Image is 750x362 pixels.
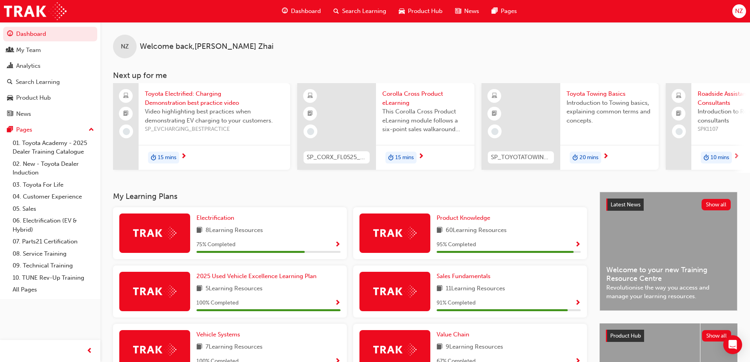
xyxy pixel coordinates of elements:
span: Welcome to your new Training Resource Centre [606,265,731,283]
span: 15 mins [395,153,414,162]
span: learningRecordVerb_NONE-icon [676,128,683,135]
a: 09. Technical Training [9,260,97,272]
span: Vehicle Systems [196,331,240,338]
img: Trak [133,285,176,297]
span: booktick-icon [307,109,313,119]
span: Value Chain [437,331,469,338]
span: chart-icon [7,63,13,70]
span: 5 Learning Resources [206,284,263,294]
button: Show Progress [335,298,341,308]
a: Product HubShow all [606,330,731,342]
span: 8 Learning Resources [206,226,263,236]
a: 08. Service Training [9,248,97,260]
span: guage-icon [7,31,13,38]
span: search-icon [7,79,13,86]
span: 100 % Completed [196,299,239,308]
img: Trak [373,285,417,297]
a: 01. Toyota Academy - 2025 Dealer Training Catalogue [9,137,97,158]
span: laptop-icon [123,91,129,101]
span: Show Progress [335,300,341,307]
span: search-icon [333,6,339,16]
span: Toyota Towing Basics [567,89,652,98]
span: book-icon [437,226,443,236]
span: next-icon [603,153,609,160]
button: Show Progress [335,240,341,250]
div: My Team [16,46,41,55]
span: Sales Fundamentals [437,273,491,280]
a: 02. New - Toyota Dealer Induction [9,158,97,179]
span: up-icon [89,125,94,135]
span: News [464,7,479,16]
a: car-iconProduct Hub [393,3,449,19]
span: SP_EVCHARGING_BESTPRACTICE [145,125,284,134]
span: book-icon [437,342,443,352]
button: Pages [3,123,97,137]
a: News [3,107,97,121]
img: Trak [133,343,176,356]
a: search-iconSearch Learning [327,3,393,19]
span: book-icon [437,284,443,294]
div: News [16,110,31,119]
img: Trak [133,227,176,239]
img: Trak [4,2,67,20]
span: pages-icon [7,126,13,134]
a: SP_CORX_FL0525_ELCorolla Cross Product eLearningThis Corolla Cross Product eLearning module follo... [297,83,474,170]
a: guage-iconDashboard [276,3,327,19]
button: Show all [702,330,731,342]
a: All Pages [9,284,97,296]
span: news-icon [7,111,13,118]
a: Product Hub [3,91,97,105]
span: SP_CORX_FL0525_EL [307,153,367,162]
span: Corolla Cross Product eLearning [382,89,468,107]
a: 06. Electrification (EV & Hybrid) [9,215,97,236]
h3: Next up for me [100,71,750,80]
a: Vehicle Systems [196,330,243,339]
span: This Corolla Cross Product eLearning module follows a six-point sales walkaround format, designed... [382,107,468,134]
span: 7 Learning Resources [206,342,263,352]
a: 2025 Used Vehicle Excellence Learning Plan [196,272,320,281]
span: book-icon [196,226,202,236]
a: Analytics [3,59,97,73]
span: NZ [735,7,743,16]
span: laptop-icon [676,91,681,101]
span: 20 mins [580,153,598,162]
img: Trak [373,227,417,239]
div: Product Hub [16,93,51,102]
span: SP_TOYOTATOWING_0424 [491,153,551,162]
button: Show Progress [575,298,581,308]
span: booktick-icon [676,109,681,119]
span: Dashboard [291,7,321,16]
span: Revolutionise the way you access and manage your learning resources. [606,283,731,301]
a: pages-iconPages [485,3,523,19]
span: Product Knowledge [437,214,490,221]
span: next-icon [733,153,739,160]
button: DashboardMy TeamAnalyticsSearch LearningProduct HubNews [3,25,97,123]
a: Dashboard [3,27,97,41]
a: 10. TUNE Rev-Up Training [9,272,97,284]
a: SP_TOYOTATOWING_0424Toyota Towing BasicsIntroduction to Towing basics, explaining common terms an... [481,83,659,170]
span: Product Hub [610,332,641,339]
span: NZ [121,42,129,51]
div: Analytics [16,61,41,71]
a: 07. Parts21 Certification [9,236,97,248]
span: duration-icon [572,152,578,163]
span: car-icon [7,95,13,102]
a: Product Knowledge [437,213,493,223]
span: duration-icon [704,152,709,163]
a: Sales Fundamentals [437,272,494,281]
span: Introduction to Towing basics, explaining common terms and concepts. [567,98,652,125]
a: 05. Sales [9,203,97,215]
span: car-icon [399,6,405,16]
div: Open Intercom Messenger [723,335,742,354]
a: news-iconNews [449,3,485,19]
a: Latest NewsShow allWelcome to your new Training Resource CentreRevolutionise the way you access a... [600,192,737,311]
span: 9 Learning Resources [446,342,503,352]
span: 75 % Completed [196,240,235,249]
a: Search Learning [3,75,97,89]
span: 95 % Completed [437,240,476,249]
a: Toyota Electrified: Charging Demonstration best practice videoVideo highlighting best practices w... [113,83,290,170]
span: next-icon [181,153,187,160]
span: 15 mins [158,153,176,162]
span: book-icon [196,342,202,352]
